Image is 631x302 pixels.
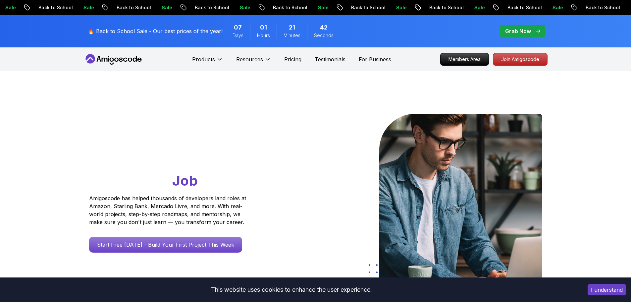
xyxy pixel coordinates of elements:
[257,32,270,39] span: Hours
[236,55,271,69] button: Resources
[580,4,625,11] p: Back to School
[312,4,333,11] p: Sale
[314,32,334,39] span: Seconds
[89,194,248,226] p: Amigoscode has helped thousands of developers land roles at Amazon, Starling Bank, Mercado Livre,...
[234,23,242,32] span: 7 Days
[320,23,328,32] span: 42 Seconds
[236,55,263,63] p: Resources
[192,55,223,69] button: Products
[189,4,234,11] p: Back to School
[78,4,99,11] p: Sale
[89,237,242,253] a: Start Free [DATE] - Build Your First Project This Week
[423,4,468,11] p: Back to School
[5,282,578,297] div: This website uses cookies to enhance the user experience.
[493,53,547,65] p: Join Amigoscode
[32,4,78,11] p: Back to School
[284,32,300,39] span: Minutes
[547,4,568,11] p: Sale
[192,55,215,63] p: Products
[345,4,390,11] p: Back to School
[440,53,489,66] a: Members Area
[111,4,156,11] p: Back to School
[88,27,223,35] p: 🔥 Back to School Sale - Our best prices of the year!
[588,284,626,295] button: Accept cookies
[390,4,411,11] p: Sale
[468,4,490,11] p: Sale
[379,114,542,284] img: hero
[156,4,177,11] p: Sale
[493,53,548,66] a: Join Amigoscode
[315,55,345,63] a: Testimonials
[284,55,301,63] a: Pricing
[501,4,547,11] p: Back to School
[234,4,255,11] p: Sale
[289,23,295,32] span: 21 Minutes
[441,53,489,65] p: Members Area
[260,23,267,32] span: 1 Hours
[233,32,243,39] span: Days
[267,4,312,11] p: Back to School
[359,55,391,63] a: For Business
[89,114,272,190] h1: Go From Learning to Hired: Master Java, Spring Boot & Cloud Skills That Get You the
[172,172,198,189] span: Job
[505,27,531,35] p: Grab Now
